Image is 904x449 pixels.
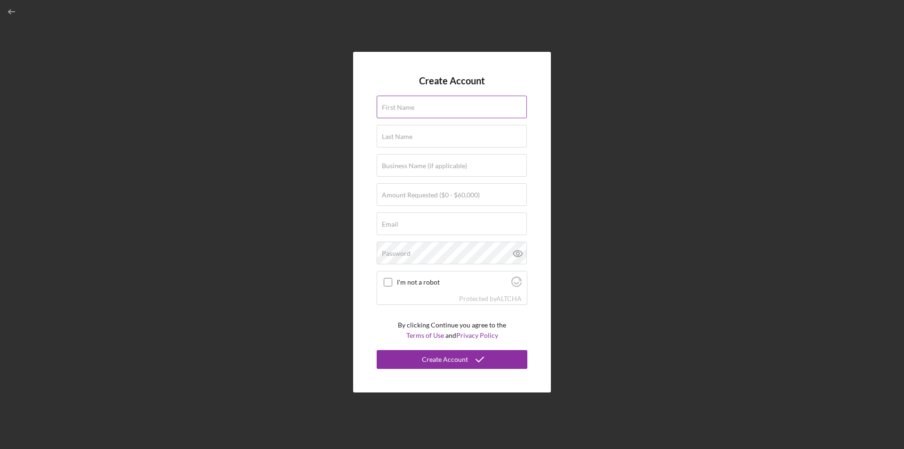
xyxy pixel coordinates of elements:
div: Protected by [459,295,522,302]
p: By clicking Continue you agree to the and [398,320,506,341]
label: Last Name [382,133,412,140]
label: First Name [382,104,414,111]
a: Visit Altcha.org [496,294,522,302]
label: Email [382,220,398,228]
label: I'm not a robot [397,278,508,286]
h4: Create Account [419,75,485,86]
a: Visit Altcha.org [511,280,522,288]
label: Business Name (if applicable) [382,162,467,170]
div: Create Account [422,350,468,369]
label: Amount Requested ($0 - $60,000) [382,191,480,199]
a: Terms of Use [406,331,444,339]
a: Privacy Policy [456,331,498,339]
button: Create Account [377,350,527,369]
label: Password [382,250,411,257]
